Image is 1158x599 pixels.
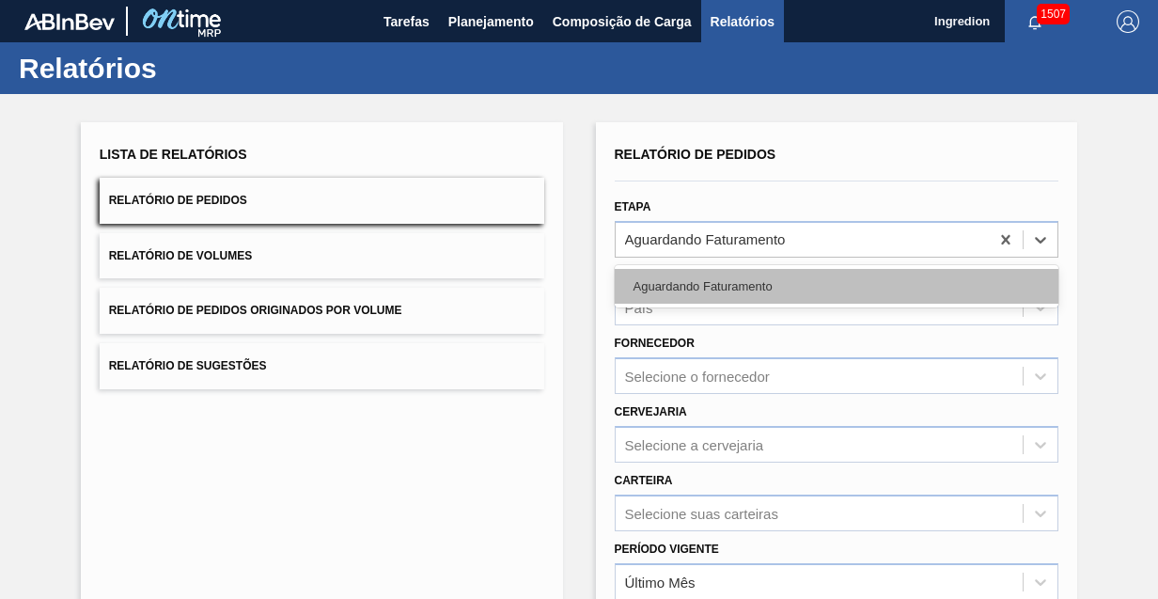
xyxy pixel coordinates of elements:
button: Notificações [1005,8,1065,35]
label: Fornecedor [615,337,695,350]
span: Relatório de Volumes [109,249,252,262]
span: Relatório de Sugestões [109,359,267,372]
span: Planejamento [448,10,534,33]
button: Relatório de Sugestões [100,343,544,389]
div: Último Mês [625,574,696,590]
button: Relatório de Volumes [100,233,544,279]
img: Logout [1117,10,1139,33]
span: Relatório de Pedidos Originados por Volume [109,304,402,317]
span: Relatório de Pedidos [615,147,776,162]
h1: Relatórios [19,57,352,79]
button: Relatório de Pedidos Originados por Volume [100,288,544,334]
label: Cervejaria [615,405,687,418]
span: Lista de Relatórios [100,147,247,162]
div: Aguardando Faturamento [615,269,1059,304]
span: Composição de Carga [553,10,692,33]
div: País [625,300,653,316]
span: Relatório de Pedidos [109,194,247,207]
span: Tarefas [383,10,430,33]
label: Carteira [615,474,673,487]
button: Relatório de Pedidos [100,178,544,224]
span: 1507 [1037,4,1070,24]
div: Selecione o fornecedor [625,369,770,385]
span: Relatórios [711,10,775,33]
label: Período Vigente [615,543,719,556]
label: Etapa [615,200,651,213]
img: TNhmsLtSVTkK8tSr43FrP2fwEKptu5GPRR3wAAAABJRU5ErkJggg== [24,13,115,30]
div: Selecione suas carteiras [625,505,778,521]
div: Selecione a cervejaria [625,436,764,452]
